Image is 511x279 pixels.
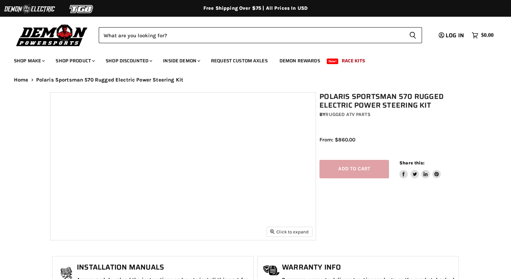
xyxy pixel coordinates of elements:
[99,27,422,43] form: Product
[100,54,156,68] a: Shop Discounted
[3,2,56,16] img: Demon Electric Logo 2
[56,2,108,16] img: TGB Logo 2
[99,27,404,43] input: Search
[206,54,273,68] a: Request Custom Axles
[9,51,492,68] ul: Main menu
[36,77,183,83] span: Polaris Sportsman 570 Rugged Electric Power Steering Kit
[282,263,455,272] h1: Warranty Info
[14,23,90,47] img: Demon Powersports
[319,92,464,110] h1: Polaris Sportsman 570 Rugged Electric Power Steering Kit
[274,54,325,68] a: Demon Rewards
[446,31,464,40] span: Log in
[325,111,370,117] a: Rugged ATV Parts
[158,54,204,68] a: Inside Demon
[14,77,29,83] a: Home
[9,54,49,68] a: Shop Make
[327,59,339,64] span: New!
[336,54,370,68] a: Race Kits
[399,160,424,165] span: Share this:
[267,227,312,237] button: Click to expand
[436,32,468,39] a: Log in
[319,137,355,143] span: From: $860.00
[404,27,422,43] button: Search
[270,229,309,234] span: Click to expand
[468,30,497,40] a: $0.00
[50,54,99,68] a: Shop Product
[481,32,494,39] span: $0.00
[319,111,464,118] div: by
[399,160,441,178] aside: Share this:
